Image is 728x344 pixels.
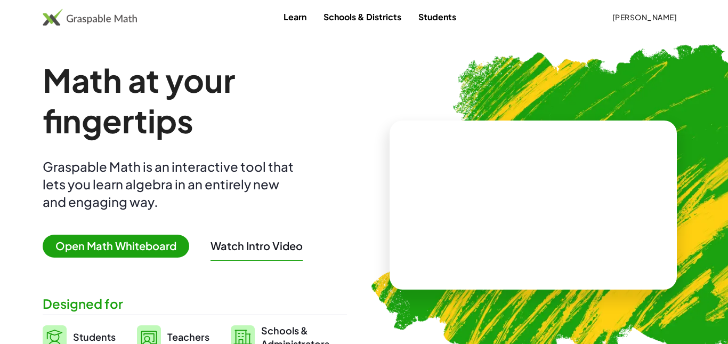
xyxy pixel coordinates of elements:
[410,7,465,27] a: Students
[603,7,685,27] button: [PERSON_NAME]
[43,158,298,211] div: Graspable Math is an interactive tool that lets you learn algebra in an entirely new and engaging...
[43,60,347,141] h1: Math at your fingertips
[167,331,209,343] span: Teachers
[612,12,677,22] span: [PERSON_NAME]
[43,241,198,252] a: Open Math Whiteboard
[73,331,116,343] span: Students
[315,7,410,27] a: Schools & Districts
[211,239,303,253] button: Watch Intro Video
[275,7,315,27] a: Learn
[454,165,613,245] video: What is this? This is dynamic math notation. Dynamic math notation plays a central role in how Gr...
[43,235,189,258] span: Open Math Whiteboard
[43,295,347,313] div: Designed for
